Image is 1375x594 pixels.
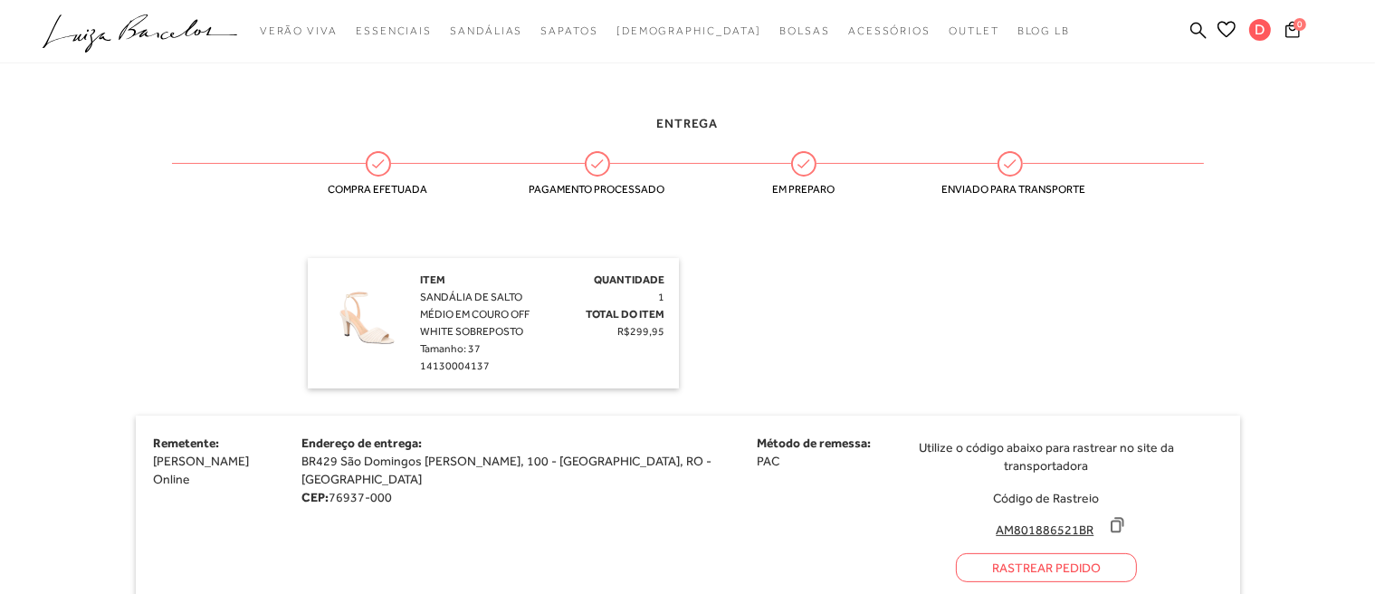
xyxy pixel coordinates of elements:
[329,490,392,504] span: 76937-000
[530,183,665,196] span: Pagamento processado
[595,273,665,286] span: Quantidade
[616,14,762,48] a: noSubCategoriesText
[757,436,871,450] span: Método de remessa:
[779,24,830,37] span: Bolsas
[450,14,522,48] a: categoryNavScreenReaderText
[421,273,446,286] span: Item
[450,24,522,37] span: Sandálias
[421,359,491,372] span: 14130004137
[914,438,1179,474] span: Utilize o código abaixo para rastrear no site da transportadora
[659,291,665,303] span: 1
[779,14,830,48] a: categoryNavScreenReaderText
[260,14,338,48] a: categoryNavScreenReaderText
[848,14,931,48] a: categoryNavScreenReaderText
[1294,18,1306,31] span: 0
[993,491,1099,505] span: Código de Rastreio
[949,24,999,37] span: Outlet
[540,24,597,37] span: Sapatos
[540,14,597,48] a: categoryNavScreenReaderText
[949,14,999,48] a: categoryNavScreenReaderText
[356,14,432,48] a: categoryNavScreenReaderText
[310,183,446,196] span: Compra efetuada
[154,454,250,486] span: [PERSON_NAME] Online
[260,24,338,37] span: Verão Viva
[301,454,711,486] span: BR429 São Domingos [PERSON_NAME], 100 - [GEOGRAPHIC_DATA], RO - [GEOGRAPHIC_DATA]
[618,325,665,338] span: R$299,95
[421,342,482,355] span: Tamanho: 37
[1280,20,1305,44] button: 0
[757,454,779,468] span: PAC
[657,116,719,130] span: Entrega
[942,183,1078,196] span: Enviado para transporte
[587,308,665,321] span: Total do Item
[301,436,422,450] span: Endereço de entrega:
[154,436,220,450] span: Remetente:
[616,24,762,37] span: [DEMOGRAPHIC_DATA]
[356,24,432,37] span: Essenciais
[1017,24,1070,37] span: BLOG LB
[736,183,872,196] span: Em preparo
[321,272,412,362] img: SANDÁLIA DE SALTO MÉDIO EM COURO OFF WHITE SOBREPOSTO
[1017,14,1070,48] a: BLOG LB
[421,291,530,338] span: SANDÁLIA DE SALTO MÉDIO EM COURO OFF WHITE SOBREPOSTO
[848,24,931,37] span: Acessórios
[956,553,1137,582] a: Rastrear Pedido
[1241,18,1280,46] button: D
[1249,19,1271,41] span: D
[301,490,329,504] strong: CEP:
